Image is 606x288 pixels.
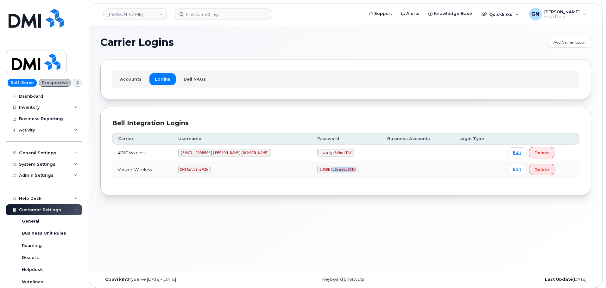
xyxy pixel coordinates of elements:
a: Bell NAGs [178,73,211,85]
th: Username [173,133,312,144]
th: Password [312,133,382,144]
button: Delete [529,147,554,158]
th: Login Type [454,133,502,144]
a: Edit [508,164,527,175]
code: [EMAIL_ADDRESS][PERSON_NAME][DOMAIN_NAME] [178,149,271,156]
div: Bell Integration Logins [112,119,579,128]
a: Accounts [115,73,147,85]
td: Verizon Wireless [112,161,173,178]
a: Keyboard Shortcuts [322,277,364,282]
a: Logins [149,73,176,85]
a: Edit [508,147,527,158]
span: Delete [534,167,549,173]
div: [DATE] [427,277,591,282]
td: AT&T Wireless [112,144,173,161]
strong: Copyright [105,277,128,282]
th: Business Accounts [382,133,454,144]
span: Carrier Logins [100,38,174,47]
button: Delete [529,164,554,175]
strong: Last Update [545,277,573,282]
code: u$za!gx5VbntTAf [317,149,354,156]
a: Add Carrier Login [548,37,591,48]
span: Delete [534,150,549,156]
div: MyServe [DATE]–[DATE] [100,277,264,282]
code: DMIRollinsVZW [178,166,211,173]
th: Carrier [112,133,173,144]
code: 5UR9N!LBruyep6lF# [317,166,358,173]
